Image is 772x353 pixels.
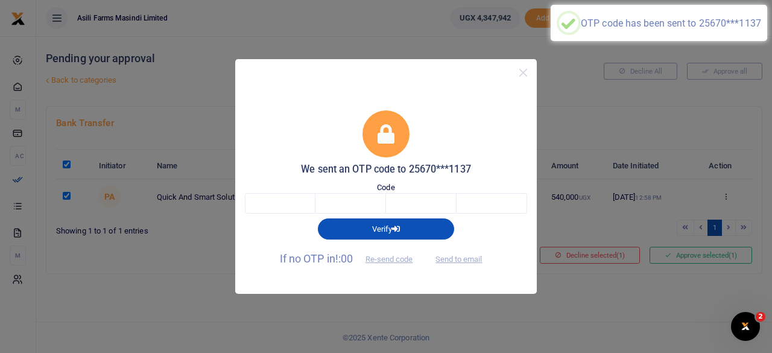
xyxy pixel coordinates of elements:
[514,64,532,81] button: Close
[335,252,353,265] span: !:00
[731,312,760,341] iframe: Intercom live chat
[581,17,761,29] div: OTP code has been sent to 25670***1137
[280,252,423,265] span: If no OTP in
[377,182,394,194] label: Code
[756,312,765,322] span: 2
[245,164,527,176] h5: We sent an OTP code to 25670***1137
[318,218,454,239] button: Verify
